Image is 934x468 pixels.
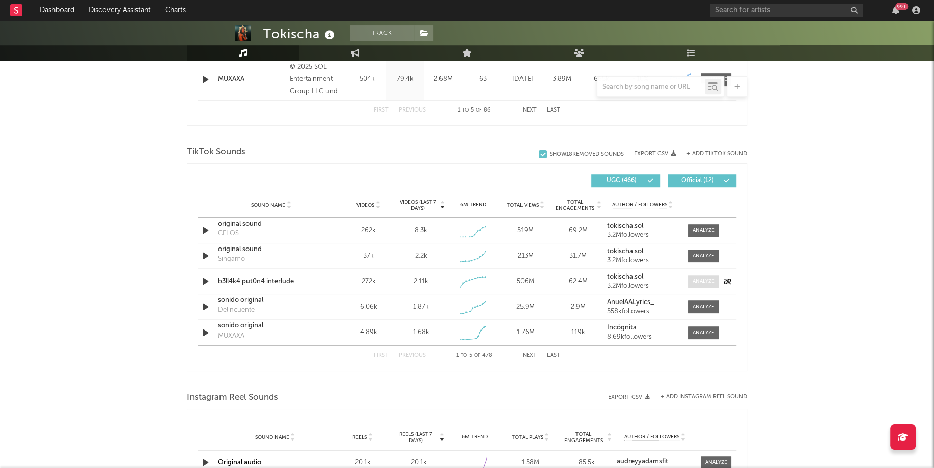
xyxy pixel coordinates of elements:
[399,353,426,359] button: Previous
[255,434,289,441] span: Sound Name
[607,283,678,290] div: 3.2M followers
[476,108,482,113] span: of
[612,202,667,208] span: Author / Followers
[661,394,747,400] button: + Add Instagram Reel Sound
[450,201,497,209] div: 6M Trend
[352,434,367,441] span: Reels
[374,107,389,113] button: First
[413,327,429,338] div: 1.68k
[550,151,624,158] div: Show 18 Removed Sounds
[506,74,540,85] div: [DATE]
[345,251,392,261] div: 37k
[892,6,899,14] button: 99+
[607,334,678,341] div: 8.69k followers
[555,277,602,287] div: 62.4M
[686,151,747,157] button: + Add TikTok Sound
[449,433,500,441] div: 6M Trend
[374,353,389,359] button: First
[608,394,650,400] button: Export CSV
[218,459,261,466] a: Original audio
[607,232,678,239] div: 3.2M followers
[607,273,678,281] a: tokischa.sol
[218,321,324,331] a: sonido original
[597,83,705,91] input: Search by song name or URL
[345,302,392,312] div: 6.06k
[584,74,618,85] div: 665k
[502,226,550,236] div: 519M
[474,353,480,358] span: of
[555,251,602,261] div: 31.7M
[607,299,678,306] a: AnuelAALyrics_
[591,174,660,187] button: UGC(466)
[446,104,502,117] div: 1 5 86
[507,202,539,208] span: Total Views
[668,174,736,187] button: Official(12)
[251,202,285,208] span: Sound Name
[263,25,337,42] div: Tokischa
[617,458,693,465] a: audreyyadamsfit
[461,353,467,358] span: to
[218,331,244,341] div: MUXAXA
[502,277,550,287] div: 506M
[617,458,668,465] strong: audreyyadamsfit
[218,305,255,315] div: Delincuente
[345,327,392,338] div: 4.89k
[218,244,324,255] a: original sound
[462,108,469,113] span: to
[607,257,678,264] div: 3.2M followers
[414,277,428,287] div: 2.11k
[555,302,602,312] div: 2.9M
[676,151,747,157] button: + Add TikTok Sound
[555,199,596,211] span: Total Engagements
[623,74,657,85] div: ~ 10 %
[345,226,392,236] div: 262k
[413,302,429,312] div: 1.87k
[218,277,324,287] a: b3ll4k4 put0n4 interlude
[650,394,747,400] div: + Add Instagram Reel Sound
[218,229,239,239] div: CELOS
[710,4,863,17] input: Search for artists
[290,61,345,98] div: © 2025 SOL Entertainment Group LLC under Exclusive License of Warner Music Latina Inc.
[674,178,721,184] span: Official ( 12 )
[634,151,676,157] button: Export CSV
[607,223,643,229] strong: tokischa.sol
[523,107,537,113] button: Next
[607,248,643,255] strong: tokischa.sol
[218,254,245,264] div: Singamo
[397,199,438,211] span: Videos (last 7 days)
[624,434,679,441] span: Author / Followers
[218,219,324,229] a: original sound
[356,202,374,208] span: Videos
[607,223,678,230] a: tokischa.sol
[523,353,537,359] button: Next
[350,25,414,41] button: Track
[465,74,501,85] div: 63
[607,308,678,315] div: 558k followers
[505,458,556,468] div: 1.58M
[187,392,278,404] span: Instagram Reel Sounds
[393,431,438,444] span: Reels (last 7 days)
[561,431,606,444] span: Total Engagements
[415,226,427,236] div: 8.3k
[350,74,383,85] div: 504k
[607,299,654,306] strong: AnuelAALyrics_
[446,350,502,362] div: 1 5 478
[393,458,444,468] div: 20.1k
[218,74,285,85] a: MUXAXA
[598,178,645,184] span: UGC ( 466 )
[895,3,908,10] div: 99 +
[218,295,324,306] div: sonido original
[607,324,637,331] strong: Incógnita
[555,226,602,236] div: 69.2M
[415,251,427,261] div: 2.2k
[555,327,602,338] div: 119k
[607,248,678,255] a: tokischa.sol
[545,74,579,85] div: 3.89M
[337,458,388,468] div: 20.1k
[607,273,643,280] strong: tokischa.sol
[399,107,426,113] button: Previous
